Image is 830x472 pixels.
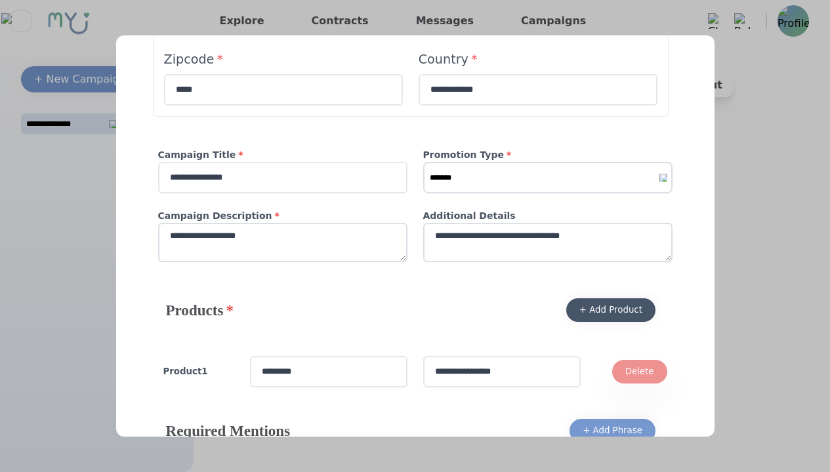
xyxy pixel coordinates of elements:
[166,420,291,441] h4: Required Mentions
[625,365,654,378] div: Delete
[612,360,667,383] button: Delete
[158,209,407,223] h4: Campaign Description
[419,50,657,69] h4: Country
[570,419,655,442] button: + Add Phrase
[163,365,234,378] h4: Product 1
[423,148,673,162] h4: Promotion Type
[158,148,407,162] h4: Campaign Title
[579,304,642,317] div: + Add Product
[583,424,642,437] div: + Add Phrase
[566,298,655,322] button: + Add Product
[166,300,234,321] h4: Products
[423,209,673,223] h4: Additional Details
[164,50,403,69] h4: Zipcode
